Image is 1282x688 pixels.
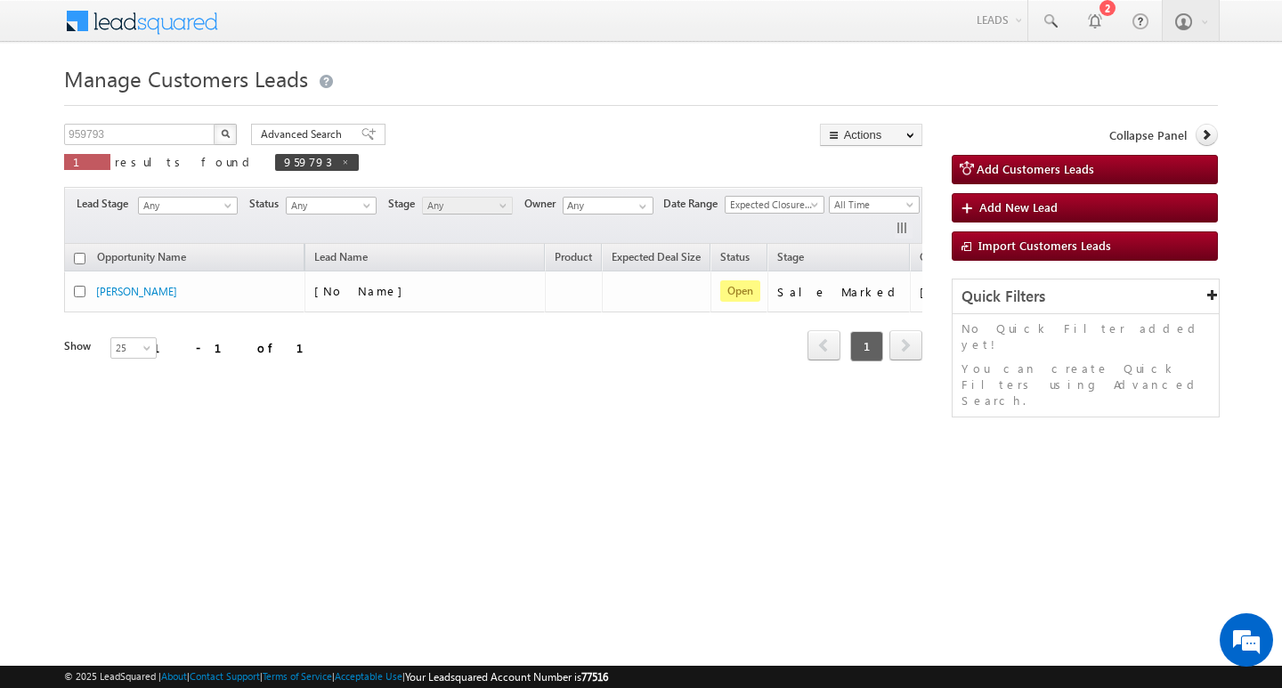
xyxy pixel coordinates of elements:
[263,670,332,682] a: Terms of Service
[287,198,371,214] span: Any
[777,250,804,263] span: Stage
[261,126,347,142] span: Advanced Search
[423,198,507,214] span: Any
[920,284,1036,300] div: [PERSON_NAME]
[961,320,1210,352] p: No Quick Filter added yet!
[663,196,725,212] span: Date Range
[725,196,824,214] a: Expected Closure Date
[555,250,592,263] span: Product
[850,331,883,361] span: 1
[920,250,951,263] span: Owner
[74,253,85,264] input: Check all records
[720,280,760,302] span: Open
[96,285,177,298] a: [PERSON_NAME]
[603,247,710,271] a: Expected Deal Size
[284,154,332,169] span: 959793
[115,154,256,169] span: results found
[889,330,922,360] span: next
[953,279,1219,314] div: Quick Filters
[726,197,818,213] span: Expected Closure Date
[405,670,608,684] span: Your Leadsquared Account Number is
[286,197,377,214] a: Any
[190,670,260,682] a: Contact Support
[77,196,135,212] span: Lead Stage
[161,670,187,682] a: About
[97,250,186,263] span: Opportunity Name
[138,197,238,214] a: Any
[88,247,195,271] a: Opportunity Name
[1109,127,1187,143] span: Collapse Panel
[64,64,308,93] span: Manage Customers Leads
[73,154,101,169] span: 1
[335,670,402,682] a: Acceptable Use
[889,332,922,360] a: next
[524,196,563,212] span: Owner
[581,670,608,684] span: 77516
[829,196,920,214] a: All Time
[711,247,759,271] a: Status
[64,338,96,354] div: Show
[629,198,652,215] a: Show All Items
[612,250,701,263] span: Expected Deal Size
[979,199,1058,214] span: Add New Lead
[314,283,411,298] span: [No Name]
[807,332,840,360] a: prev
[221,129,230,138] img: Search
[388,196,422,212] span: Stage
[978,238,1111,253] span: Import Customers Leads
[563,197,653,214] input: Type to Search
[768,247,813,271] a: Stage
[977,161,1094,176] span: Add Customers Leads
[777,284,902,300] div: Sale Marked
[64,668,608,685] span: © 2025 LeadSquared | | | | |
[807,330,840,360] span: prev
[961,360,1210,409] p: You can create Quick Filters using Advanced Search.
[830,197,914,213] span: All Time
[305,247,377,271] span: Lead Name
[820,124,922,146] button: Actions
[110,337,157,359] a: 25
[422,197,513,214] a: Any
[139,198,231,214] span: Any
[249,196,286,212] span: Status
[153,337,325,358] div: 1 - 1 of 1
[111,340,158,356] span: 25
